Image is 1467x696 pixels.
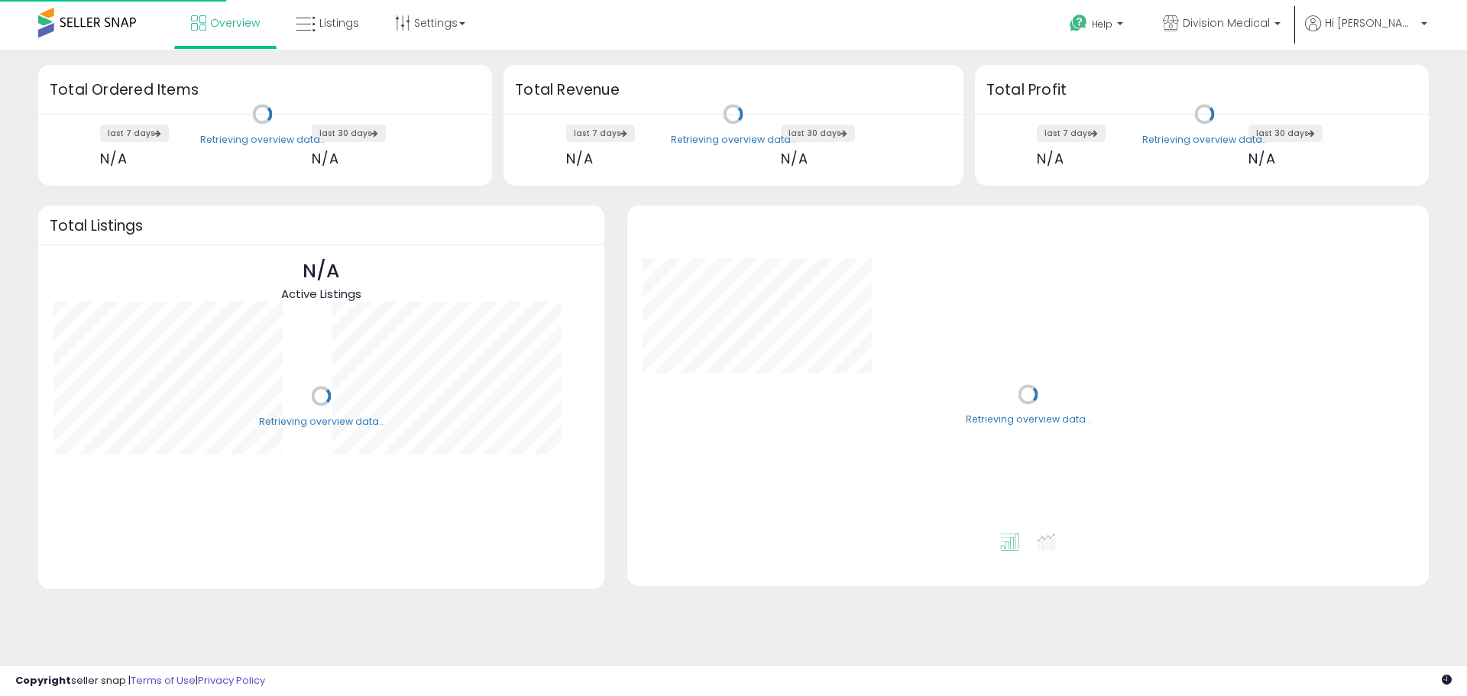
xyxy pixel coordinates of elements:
[1183,15,1270,31] span: Division Medical
[1325,15,1417,31] span: Hi [PERSON_NAME]
[210,15,260,31] span: Overview
[198,673,265,688] a: Privacy Policy
[671,133,795,147] div: Retrieving overview data..
[15,674,265,688] div: seller snap | |
[966,413,1090,427] div: Retrieving overview data..
[1057,2,1138,50] a: Help
[1142,133,1267,147] div: Retrieving overview data..
[1305,15,1427,50] a: Hi [PERSON_NAME]
[259,415,384,429] div: Retrieving overview data..
[15,673,71,688] strong: Copyright
[1069,14,1088,33] i: Get Help
[319,15,359,31] span: Listings
[1092,18,1112,31] span: Help
[200,133,325,147] div: Retrieving overview data..
[131,673,196,688] a: Terms of Use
